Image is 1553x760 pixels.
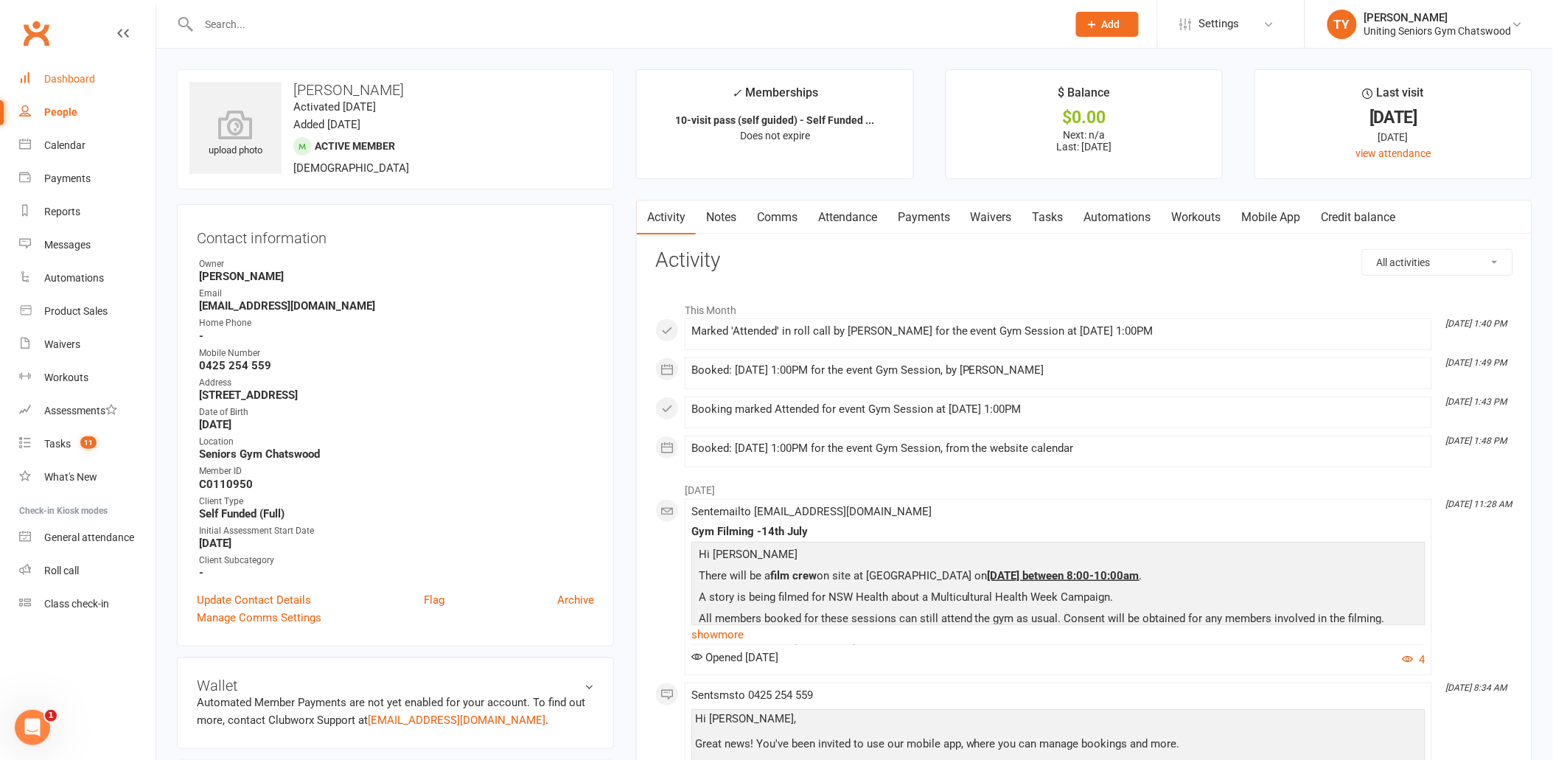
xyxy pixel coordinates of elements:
[1076,12,1139,37] button: Add
[747,201,808,234] a: Comms
[887,201,960,234] a: Payments
[44,471,97,483] div: What's New
[44,73,95,85] div: Dashboard
[199,566,594,579] strong: -
[197,677,594,694] h3: Wallet
[675,114,874,126] strong: 10-visit pass (self guided) - Self Funded ...
[637,201,696,234] a: Activity
[199,359,594,372] strong: 0425 254 559
[19,428,156,461] a: Tasks 11
[1403,651,1425,669] button: 4
[691,651,778,664] span: Opened [DATE]
[655,475,1513,498] li: [DATE]
[1199,7,1240,41] span: Settings
[691,505,932,518] span: Sent email to [EMAIL_ADDRESS][DOMAIN_NAME]
[199,299,594,313] strong: [EMAIL_ADDRESS][DOMAIN_NAME]
[199,524,594,538] div: Initial Assessment Start Date
[1446,358,1507,368] i: [DATE] 1:49 PM
[19,229,156,262] a: Messages
[197,591,311,609] a: Update Contact Details
[19,394,156,428] a: Assessments
[695,588,1422,610] p: A story is being filmed for NSW Health about a Multicultural Health Week Campaign.
[19,554,156,588] a: Roll call
[293,100,376,114] time: Activated [DATE]
[1311,201,1406,234] a: Credit balance
[1446,499,1512,509] i: [DATE] 11:28 AM
[199,346,594,360] div: Mobile Number
[960,110,1210,125] div: $0.00
[1102,18,1120,30] span: Add
[189,82,601,98] h3: [PERSON_NAME]
[988,569,1140,582] span: [DATE] between 8:00-10:00am
[732,86,741,100] i: ✓
[19,96,156,129] a: People
[1268,110,1518,125] div: [DATE]
[1355,147,1431,159] a: view attendance
[293,161,409,175] span: [DEMOGRAPHIC_DATA]
[199,388,594,402] strong: [STREET_ADDRESS]
[44,531,134,543] div: General attendance
[960,201,1022,234] a: Waivers
[199,418,594,431] strong: [DATE]
[44,305,108,317] div: Product Sales
[19,588,156,621] a: Class kiosk mode
[18,15,55,52] a: Clubworx
[808,201,887,234] a: Attendance
[1268,129,1518,145] div: [DATE]
[44,338,80,350] div: Waivers
[199,257,594,271] div: Owner
[740,130,810,142] span: Does not expire
[44,206,80,217] div: Reports
[315,140,395,152] span: Active member
[199,507,594,520] strong: Self Funded (Full)
[960,129,1210,153] p: Next: n/a Last: [DATE]
[1074,201,1162,234] a: Automations
[45,710,57,722] span: 1
[19,129,156,162] a: Calendar
[770,569,817,582] span: film crew
[199,435,594,449] div: Location
[691,325,1425,338] div: Marked 'Attended' in roll call by [PERSON_NAME] for the event Gym Session at [DATE] 1:00PM
[199,537,594,550] strong: [DATE]
[197,696,585,727] no-payment-system: Automated Member Payments are not yet enabled for your account. To find out more, contact Clubwor...
[19,295,156,328] a: Product Sales
[19,262,156,295] a: Automations
[44,172,91,184] div: Payments
[44,139,85,151] div: Calendar
[1364,24,1512,38] div: Uniting Seniors Gym Chatswood
[691,688,813,702] span: Sent sms to 0425 254 559
[1232,201,1311,234] a: Mobile App
[199,405,594,419] div: Date of Birth
[189,110,282,158] div: upload photo
[1446,397,1507,407] i: [DATE] 1:43 PM
[199,495,594,509] div: Client Type
[199,478,594,491] strong: C0110950
[691,526,1425,538] div: Gym Filming -14th July
[424,591,444,609] a: Flag
[44,372,88,383] div: Workouts
[691,624,1425,645] a: show more
[691,442,1425,455] div: Booked: [DATE] 1:00PM for the event Gym Session, from the website calendar
[695,610,1422,631] p: All members booked for these sessions can still attend the gym as usual. Consent will be obtained...
[195,14,1057,35] input: Search...
[199,464,594,478] div: Member ID
[1162,201,1232,234] a: Workouts
[655,295,1513,318] li: This Month
[1327,10,1357,39] div: TY
[732,83,818,111] div: Memberships
[44,106,77,118] div: People
[199,270,594,283] strong: [PERSON_NAME]
[1364,11,1512,24] div: [PERSON_NAME]
[19,328,156,361] a: Waivers
[691,403,1425,416] div: Booking marked Attended for event Gym Session at [DATE] 1:00PM
[19,521,156,554] a: General attendance kiosk mode
[15,710,50,745] iframe: Intercom live chat
[44,565,79,576] div: Roll call
[696,201,747,234] a: Notes
[197,224,594,246] h3: Contact information
[80,436,97,449] span: 11
[19,63,156,96] a: Dashboard
[691,364,1425,377] div: Booked: [DATE] 1:00PM for the event Gym Session, by [PERSON_NAME]
[557,591,594,609] a: Archive
[1446,318,1507,329] i: [DATE] 1:40 PM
